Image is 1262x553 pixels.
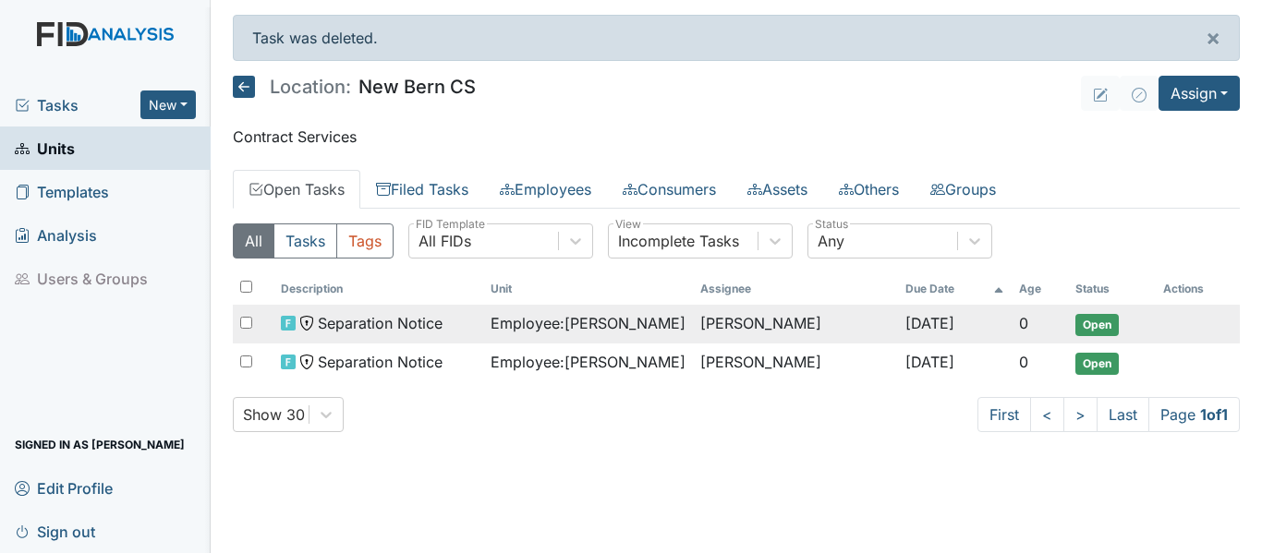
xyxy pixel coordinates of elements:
div: Show 30 [243,403,305,426]
h5: New Bern CS [233,76,476,98]
input: Toggle All Rows Selected [240,281,252,293]
div: Any [818,230,844,252]
button: Assign [1159,76,1240,111]
span: Templates [15,177,109,206]
span: Analysis [15,221,97,249]
div: Incomplete Tasks [618,230,739,252]
a: Others [823,170,915,209]
button: New [140,90,196,119]
div: Type filter [233,223,394,258]
td: [PERSON_NAME] [693,305,899,343]
a: First [977,397,1031,432]
td: [PERSON_NAME] [693,343,899,382]
span: Employee : [PERSON_NAME] [491,351,686,373]
span: 0 [1019,353,1028,371]
div: Task was deleted. [233,15,1240,61]
a: Consumers [607,170,732,209]
a: Last [1097,397,1149,432]
span: Page [1148,397,1240,432]
p: Contract Services [233,126,1240,148]
th: Toggle SortBy [1012,273,1068,305]
span: Sign out [15,517,95,546]
div: All FIDs [419,230,471,252]
span: Separation Notice [318,351,443,373]
span: Edit Profile [15,474,113,502]
button: Tasks [273,223,337,258]
span: Open [1075,314,1119,336]
th: Actions [1156,273,1240,305]
span: Separation Notice [318,312,443,334]
th: Toggle SortBy [1068,273,1156,305]
div: Open Tasks [233,223,1240,432]
span: Units [15,134,75,162]
button: All [233,223,274,258]
th: Assignee [693,273,899,305]
a: Tasks [15,94,140,116]
span: [DATE] [905,314,954,332]
a: Groups [915,170,1012,209]
a: Filed Tasks [360,170,484,209]
span: Signed in as [PERSON_NAME] [15,430,185,459]
span: Open [1075,353,1119,375]
th: Toggle SortBy [483,273,693,305]
span: 0 [1019,314,1028,332]
a: Employees [484,170,607,209]
span: × [1206,24,1220,51]
th: Toggle SortBy [898,273,1012,305]
th: Toggle SortBy [273,273,483,305]
span: Employee : [PERSON_NAME] [491,312,686,334]
span: [DATE] [905,353,954,371]
a: < [1030,397,1064,432]
button: Tags [336,223,394,258]
a: Open Tasks [233,170,360,209]
span: Location: [270,78,351,96]
a: > [1063,397,1098,432]
a: Assets [732,170,823,209]
button: × [1187,16,1239,60]
strong: 1 of 1 [1200,405,1228,424]
nav: task-pagination [977,397,1240,432]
